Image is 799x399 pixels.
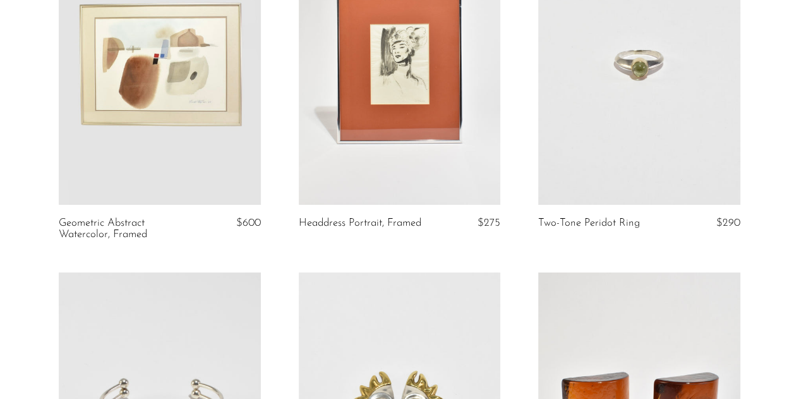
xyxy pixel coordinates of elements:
[236,218,261,228] span: $600
[716,218,740,228] span: $290
[478,218,500,228] span: $275
[538,218,640,229] a: Two-Tone Peridot Ring
[59,218,193,241] a: Geometric Abstract Watercolor, Framed
[299,218,421,229] a: Headdress Portrait, Framed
